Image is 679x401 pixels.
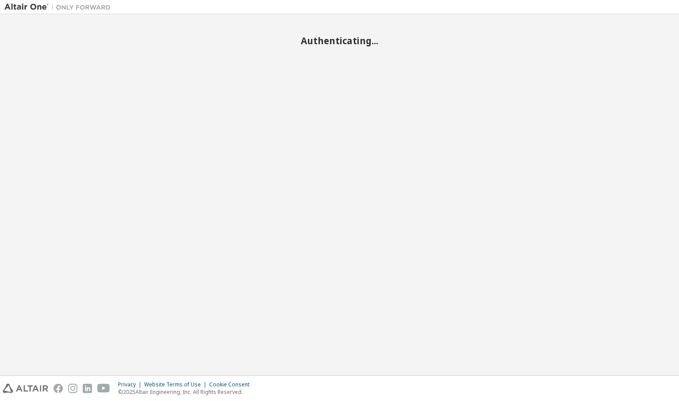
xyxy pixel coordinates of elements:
div: Privacy [118,381,144,388]
img: linkedin.svg [83,384,92,393]
div: Cookie Consent [209,381,255,388]
img: altair_logo.svg [3,384,48,393]
p: © 2025 Altair Engineering, Inc. All Rights Reserved. [118,388,255,396]
img: facebook.svg [54,384,63,393]
h2: Authenticating... [4,35,675,46]
img: youtube.svg [97,384,110,393]
div: Website Terms of Use [144,381,209,388]
img: instagram.svg [68,384,77,393]
img: Altair One [4,3,115,11]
